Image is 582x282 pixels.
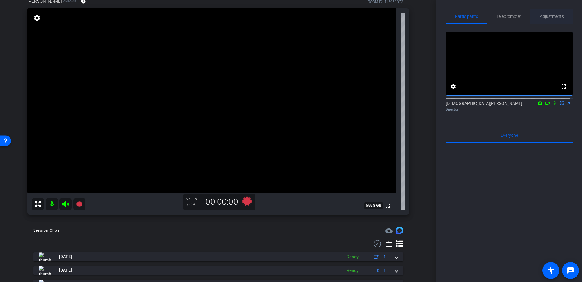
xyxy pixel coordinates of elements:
mat-icon: settings [33,14,41,22]
mat-icon: cloud_upload [385,227,393,234]
span: 1 [383,253,386,260]
img: thumb-nail [39,252,52,261]
div: 24 [186,197,202,202]
mat-expansion-panel-header: thumb-nail[DATE]Ready1 [33,266,403,275]
span: Participants [455,14,478,18]
mat-icon: settings [450,83,457,90]
div: 00:00:00 [202,197,242,207]
mat-icon: fullscreen [384,202,391,210]
mat-expansion-panel-header: thumb-nail[DATE]Ready1 [33,252,403,261]
mat-icon: flip [558,100,566,106]
mat-icon: message [567,267,574,274]
span: Adjustments [540,14,564,18]
div: Ready [343,253,362,260]
div: Director [446,107,573,112]
div: Ready [343,267,362,274]
span: [DATE] [59,253,72,260]
div: 720P [186,202,202,207]
div: [DEMOGRAPHIC_DATA][PERSON_NAME] [446,100,573,112]
span: FPS [191,197,197,201]
span: Everyone [501,133,518,137]
span: 1 [383,267,386,274]
span: Destinations for your clips [385,227,393,234]
span: [DATE] [59,267,72,274]
mat-icon: fullscreen [560,83,567,90]
div: Session Clips [33,227,60,233]
img: thumb-nail [39,266,52,275]
span: 555.8 GB [364,202,383,209]
img: Session clips [396,227,403,234]
mat-icon: accessibility [547,267,554,274]
span: Teleprompter [497,14,521,18]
